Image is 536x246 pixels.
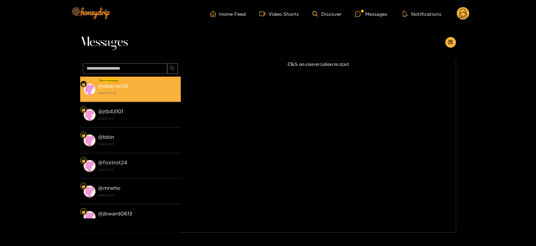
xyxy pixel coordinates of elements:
strong: @ jtb43101 [98,109,124,114]
strong: [DATE] 21:17 [98,141,178,147]
a: Discover [312,11,342,17]
img: conversation [84,109,96,121]
strong: @ mrwho [98,185,121,191]
img: Fan Level [82,133,86,137]
img: conversation [84,83,96,95]
img: Fan Level [82,210,86,214]
button: search [167,63,178,74]
img: Fan Level [82,82,86,86]
p: Click on conversation to start [181,60,456,68]
span: search [170,66,175,72]
img: conversation [84,134,96,147]
span: video-camera [259,11,269,17]
strong: [DATE] 07:46 [98,90,178,96]
img: conversation [84,186,96,198]
strong: [DATE] 21:17 [98,218,178,224]
a: Home Feed [210,11,246,17]
strong: @ jbward0613 [98,211,133,216]
img: Fan Level [82,108,86,112]
img: Fan Level [82,159,86,163]
div: Messages [355,10,387,18]
img: conversation [84,160,96,172]
strong: @ deacon56 [98,83,129,89]
div: New message [99,78,120,83]
img: conversation [84,211,96,223]
strong: [DATE] 21:17 [98,192,178,198]
button: appstore-add [445,37,456,48]
strong: [DATE] 21:17 [98,167,178,173]
img: Fan Level [82,184,86,189]
span: Messages [80,34,128,50]
button: Notifications [401,10,443,17]
a: Video Shorts [259,11,299,17]
span: home [210,11,220,17]
strong: @ bbin [98,134,114,140]
strong: @ foxtrot24 [98,160,128,165]
strong: [DATE] 21:17 [98,116,178,122]
span: appstore-add [448,40,453,45]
